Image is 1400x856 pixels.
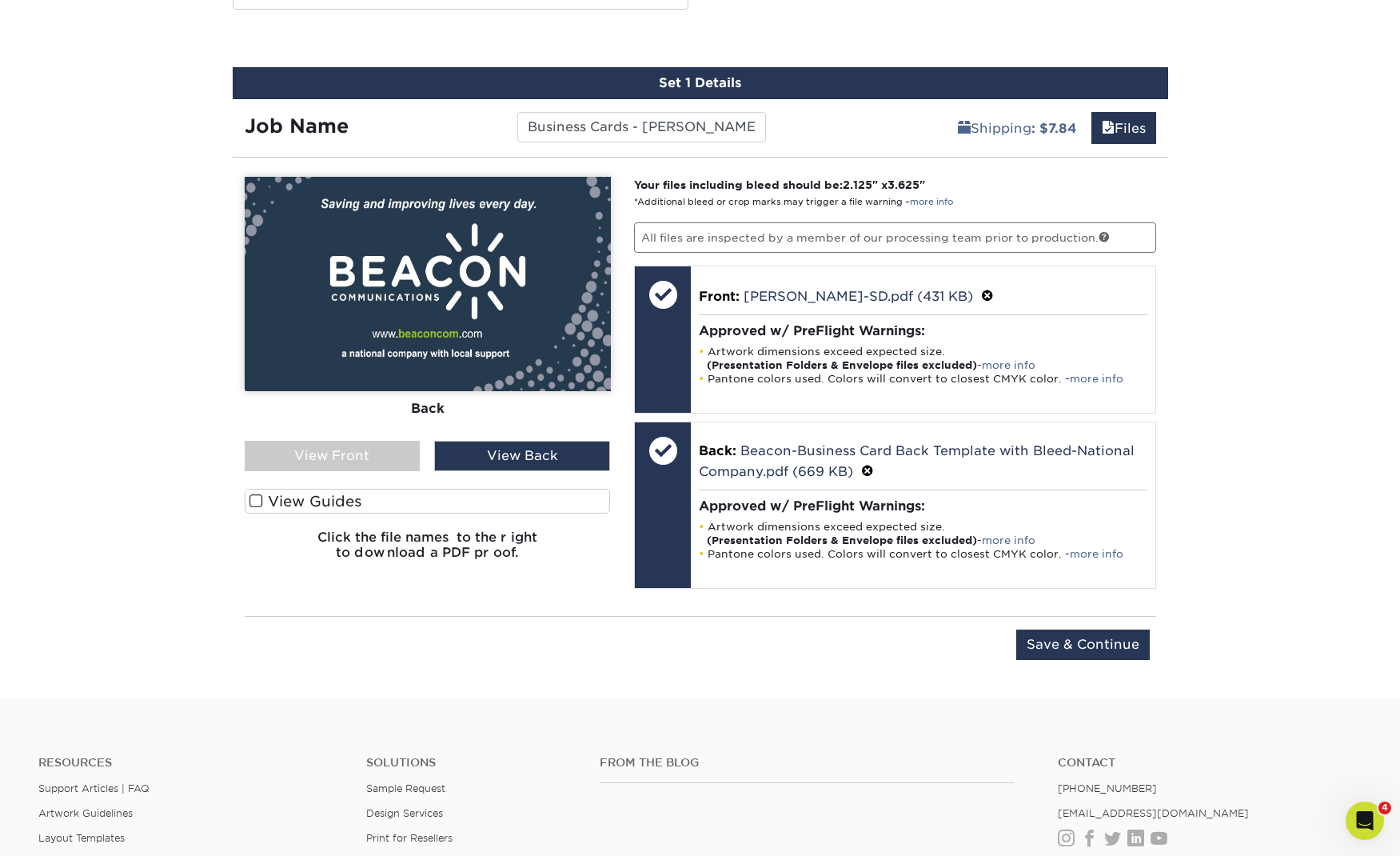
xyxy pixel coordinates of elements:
[699,323,1147,338] h4: Approved w/ PreFlight Warnings:
[699,547,1147,561] li: Pantone colors used. Colors will convert to closest CMYK color. -
[699,520,1147,547] li: Artwork dimensions exceed expected size. -
[38,782,150,794] a: Support Articles | FAQ
[1378,802,1391,814] span: 4
[744,289,973,304] a: [PERSON_NAME]-SD.pdf (431 KB)
[233,67,1168,99] div: Set 1 Details
[699,289,740,304] span: Front:
[1058,782,1157,794] a: [PHONE_NUMBER]
[1070,548,1123,560] a: more info
[982,534,1035,546] a: more info
[245,489,611,514] label: View Guides
[366,807,443,819] a: Design Services
[910,197,953,207] a: more info
[38,807,133,819] a: Artwork Guidelines
[245,391,611,426] div: Back
[699,345,1147,372] li: Artwork dimensions exceed expected size. -
[707,534,977,546] strong: (Presentation Folders & Envelope files excluded)
[699,498,1147,514] h4: Approved w/ PreFlight Warnings:
[947,112,1087,144] a: Shipping: $7.84
[1070,373,1123,385] a: more info
[1031,121,1077,136] b: : $7.84
[843,178,872,191] span: 2.125
[600,756,1015,770] h4: From the Blog
[1058,807,1249,819] a: [EMAIL_ADDRESS][DOMAIN_NAME]
[38,832,125,844] a: Layout Templates
[634,222,1156,253] p: All files are inspected by a member of our processing team prior to production.
[245,530,611,573] h6: Click the file names to the right to download a PDF proof.
[1346,802,1384,840] iframe: Intercom live chat
[366,782,445,794] a: Sample Request
[366,756,576,770] h4: Solutions
[1058,756,1362,770] a: Contact
[887,178,919,191] span: 3.625
[245,441,421,471] div: View Front
[1016,630,1150,660] input: Save & Continue
[634,197,953,207] small: *Additional bleed or crop marks may trigger a file warning –
[699,372,1147,386] li: Pantone colors used. Colors will convert to closest CMYK color. -
[699,443,736,458] span: Back:
[1102,121,1115,136] span: files
[699,443,1135,479] a: Beacon-Business Card Back Template with Bleed-National Company.pdf (669 KB)
[517,112,766,142] input: Enter a job name
[1091,112,1156,144] a: Files
[245,114,349,138] strong: Job Name
[366,832,453,844] a: Print for Resellers
[707,359,977,371] strong: (Presentation Folders & Envelope files excluded)
[958,121,971,136] span: shipping
[634,178,925,191] strong: Your files including bleed should be: " x "
[982,359,1035,371] a: more info
[38,756,342,770] h4: Resources
[434,441,610,471] div: View Back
